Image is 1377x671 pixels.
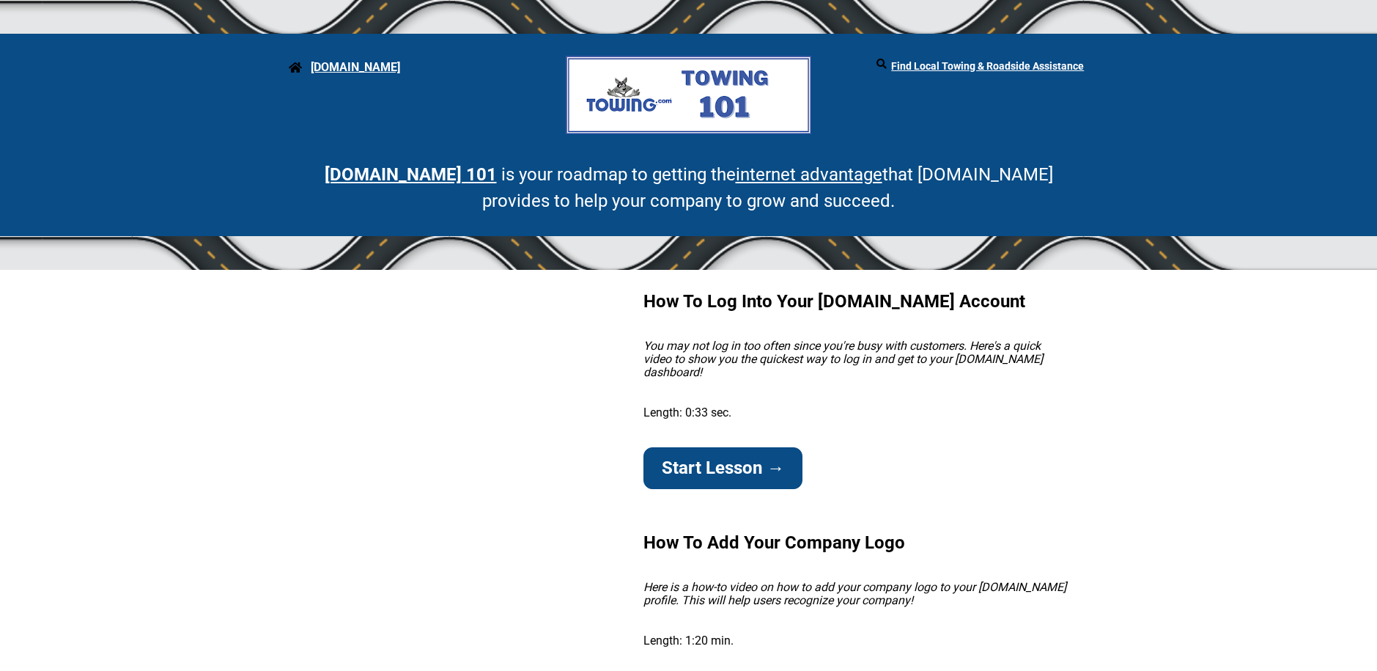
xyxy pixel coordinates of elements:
[643,532,905,553] strong: How To Add Your Company Logo
[311,60,400,74] strong: [DOMAIN_NAME]
[643,447,802,489] a: Start Lesson →
[643,291,1025,312] strong: How To Log Into Your [DOMAIN_NAME] Account
[643,406,1067,419] p: Length: 0:33 sec.
[736,164,882,185] u: internet advantage
[482,164,1057,211] span: is your roadmap to getting the that [DOMAIN_NAME] provides to help your company to grow and succeed.
[643,339,1046,379] em: You may not log in too often since you're busy with customers. Here's a quick video to show you t...
[891,60,1084,72] a: Find Local Towing & Roadside Assistance
[643,580,1069,607] em: Here is a how-to video on how to add your company logo to your [DOMAIN_NAME] profile. This will h...
[325,164,497,185] a: [DOMAIN_NAME] 101
[643,634,1067,648] p: Length: 1:20 min.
